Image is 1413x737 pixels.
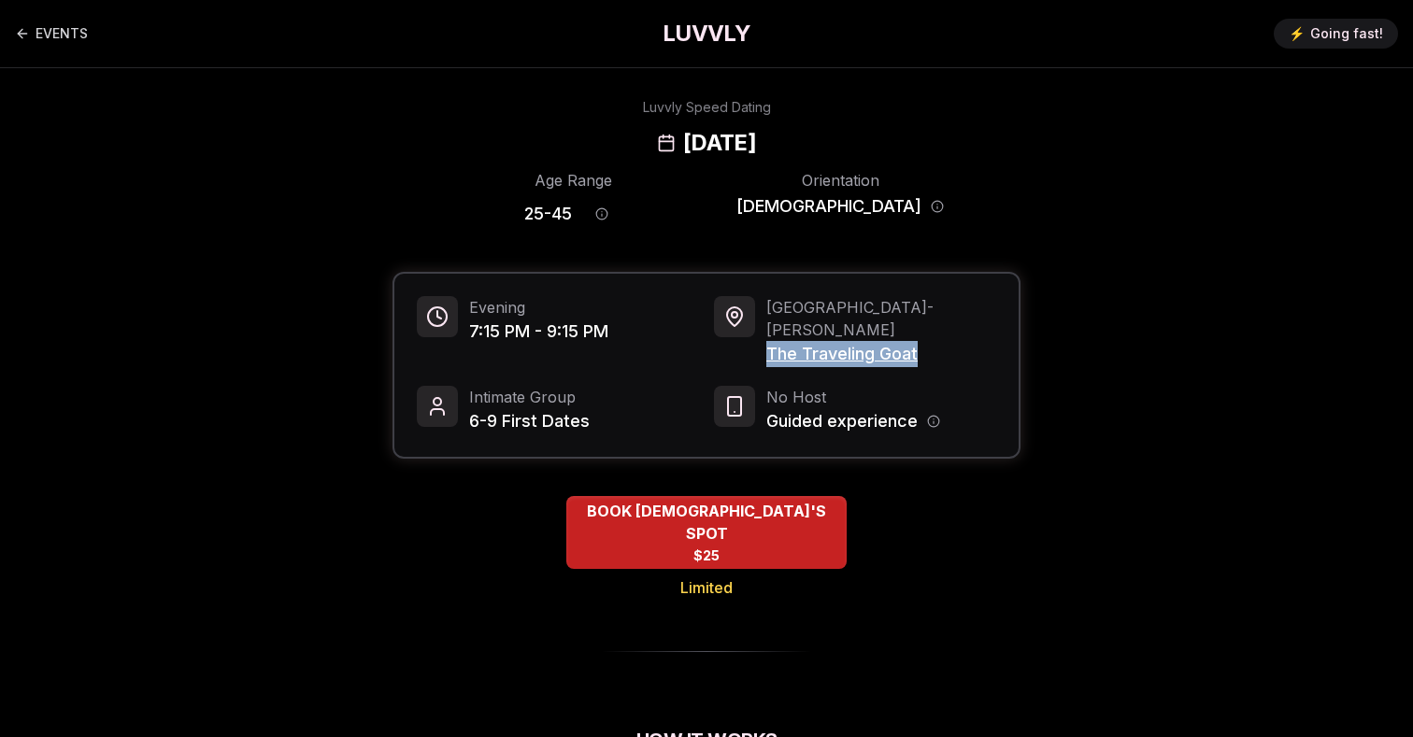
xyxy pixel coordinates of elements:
[766,408,918,434] span: Guided experience
[566,496,847,569] button: BOOK QUEER MEN'S SPOT - Limited
[693,546,720,565] span: $25
[15,15,88,52] a: Back to events
[643,98,771,117] div: Luvvly Speed Dating
[736,169,944,191] div: Orientation
[469,319,608,345] span: 7:15 PM - 9:15 PM
[581,193,622,234] button: Age range information
[927,415,940,428] button: Host information
[469,386,590,408] span: Intimate Group
[469,296,608,319] span: Evening
[683,128,756,158] h2: [DATE]
[736,193,921,220] span: [DEMOGRAPHIC_DATA]
[566,500,847,545] span: BOOK [DEMOGRAPHIC_DATA]'S SPOT
[663,19,750,49] a: LUVVLY
[469,408,590,434] span: 6-9 First Dates
[766,386,940,408] span: No Host
[766,296,996,341] span: [GEOGRAPHIC_DATA] - [PERSON_NAME]
[1310,24,1383,43] span: Going fast!
[469,169,677,191] div: Age Range
[680,576,733,599] span: Limited
[524,201,572,227] span: 25 - 45
[766,341,996,367] span: The Traveling Goat
[1289,24,1305,43] span: ⚡️
[931,200,944,213] button: Orientation information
